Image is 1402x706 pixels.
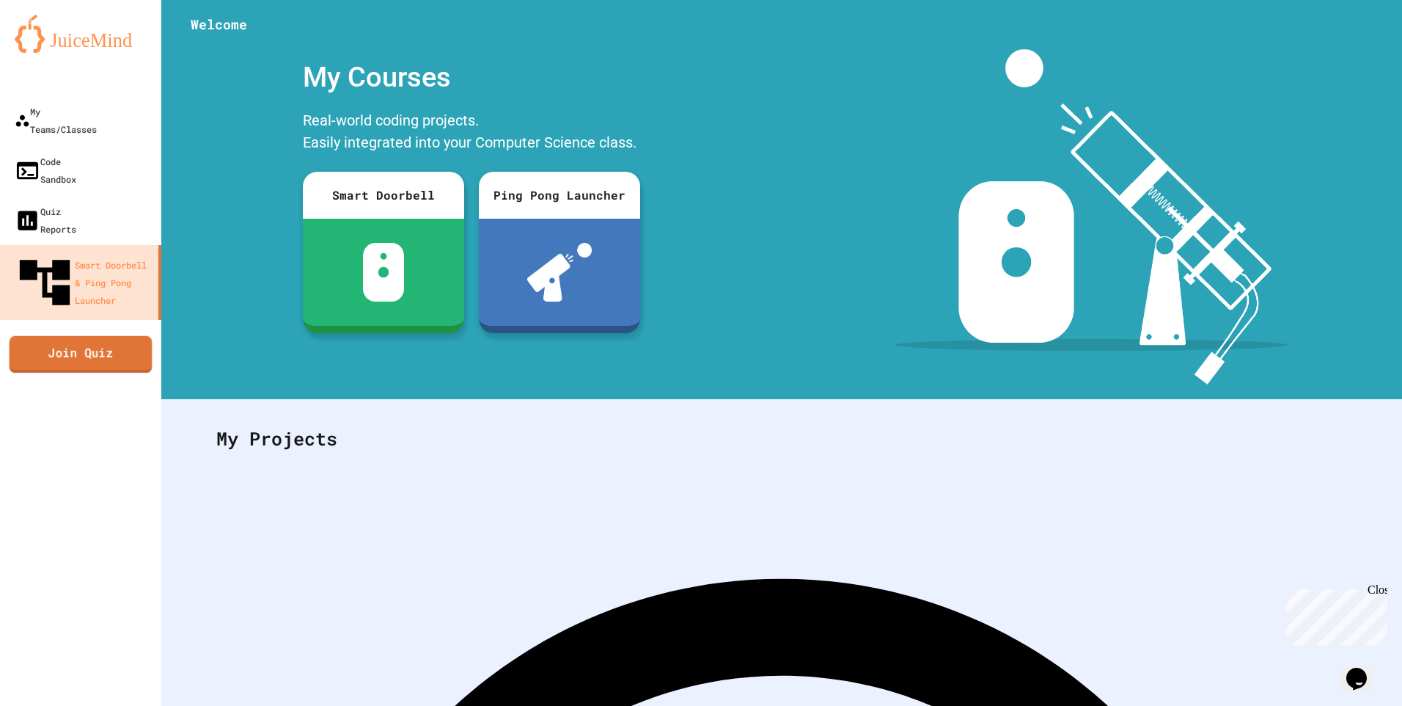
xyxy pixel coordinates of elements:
div: My Projects [202,410,1362,467]
div: My Courses [296,49,647,106]
img: logo-orange.svg [15,15,147,53]
div: Real-world coding projects. Easily integrated into your Computer Science class. [296,106,647,161]
div: Ping Pong Launcher [479,172,640,219]
img: banner-image-my-projects.png [895,49,1288,385]
div: Quiz Reports [15,203,76,238]
a: Join Quiz [10,335,153,372]
div: Smart Doorbell & Ping Pong Launcher [15,252,153,313]
iframe: chat widget [1340,647,1387,691]
img: sdb-white.svg [363,243,405,302]
iframe: chat widget [1280,583,1387,646]
div: My Teams/Classes [15,103,97,138]
div: Chat with us now!Close [6,6,101,93]
div: Smart Doorbell [303,172,464,219]
img: ppl-with-ball.png [527,243,592,302]
div: Code Sandbox [15,153,76,188]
